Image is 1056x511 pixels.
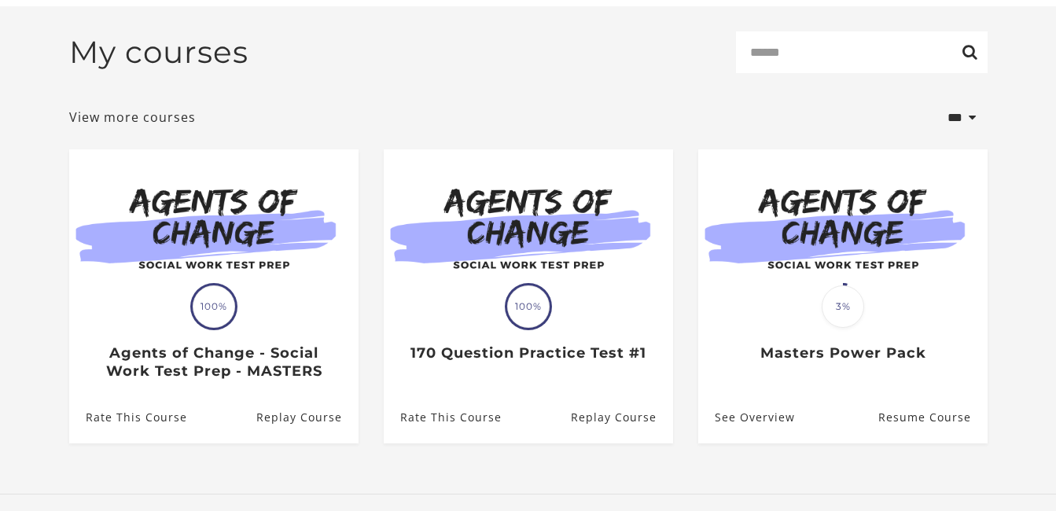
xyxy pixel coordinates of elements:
span: 100% [193,285,235,328]
h3: Masters Power Pack [715,344,970,362]
h3: Agents of Change - Social Work Test Prep - MASTERS [86,344,341,380]
a: Masters Power Pack: See Overview [698,392,795,443]
a: Agents of Change - Social Work Test Prep - MASTERS: Resume Course [256,392,358,443]
h2: My courses [69,34,248,71]
span: 3% [822,285,864,328]
a: Masters Power Pack: Resume Course [878,392,987,443]
h3: 170 Question Practice Test #1 [400,344,656,362]
a: 170 Question Practice Test #1: Resume Course [570,392,672,443]
a: View more courses [69,108,196,127]
span: 100% [507,285,550,328]
a: Agents of Change - Social Work Test Prep - MASTERS: Rate This Course [69,392,187,443]
a: 170 Question Practice Test #1: Rate This Course [384,392,502,443]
